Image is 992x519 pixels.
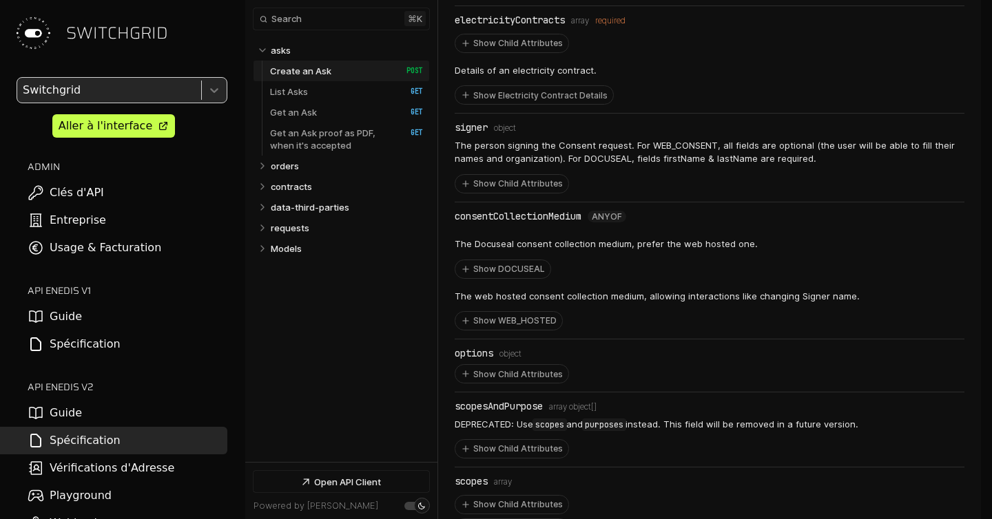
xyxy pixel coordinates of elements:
img: Switchgrid Logo [11,11,55,55]
p: Details of an electricity contract. [455,64,614,78]
span: array [494,477,512,487]
p: asks [271,44,291,56]
div: electricityContracts [455,14,565,25]
p: DEPRECATED: Use and instead. This field will be removed in a future version. [455,418,858,432]
div: Aller à l'interface [59,118,152,134]
button: Show Child Attributes [455,365,568,383]
button: Show Child Attributes [455,175,568,193]
span: object [494,123,516,133]
button: Show Child Attributes [455,496,568,513]
a: asks [271,40,424,61]
p: orders [271,160,299,172]
p: requests [271,222,309,234]
a: requests [271,218,424,238]
a: List Asks GET [270,81,423,102]
p: The Docuseal consent collection medium, prefer the web hosted one. [455,237,758,251]
span: SWITCHGRID [66,22,168,44]
a: contracts [271,176,424,197]
div: options [455,348,493,359]
p: Models [271,242,302,255]
a: Get an Ask proof as PDF, when it's accepted GET [270,123,423,156]
p: Get an Ask proof as PDF, when it's accepted [270,127,392,151]
a: Models [271,238,424,259]
button: Show WEB_HOSTED [455,312,562,330]
div: scopesAndPurpose [455,401,543,412]
a: data-third-parties [271,197,424,218]
p: List Asks [270,85,308,98]
button: Show Child Attributes [455,34,568,52]
p: contracts [271,180,312,193]
a: Aller à l'interface [52,114,175,138]
button: Show Child Attributes [455,440,568,458]
h2: ADMIN [28,160,227,173]
p: Create an Ask [270,65,331,77]
code: scopes [533,419,566,430]
h2: API ENEDIS v2 [28,380,227,394]
a: Create an Ask POST [270,61,423,81]
nav: Table of contents for Api [245,34,437,462]
div: consentCollectionMedium [455,211,581,222]
a: orders [271,156,424,176]
kbd: ⌘ k [404,11,426,26]
a: Open API Client [254,471,429,492]
div: signer [455,122,488,133]
div: Set light mode [417,502,426,510]
span: array object[] [549,402,597,412]
span: object [499,349,521,359]
div: required [595,16,626,25]
span: GET [396,128,423,138]
button: Show Electricity Contract Details [455,86,613,104]
button: Show DOCUSEAL [455,260,550,278]
p: data-third-parties [271,201,349,213]
p: The person signing the Consent request. For WEB_CONSENT, all fields are optional (the user will b... [455,139,964,166]
h2: API ENEDIS v1 [28,284,227,297]
code: purposes [583,419,626,430]
span: Search [271,14,302,24]
p: The web hosted consent collection medium, allowing interactions like changing Signer name. [455,290,860,304]
span: POST [396,66,423,76]
a: Powered by [PERSON_NAME] [254,500,378,511]
a: Get an Ask GET [270,102,423,123]
span: GET [396,87,423,96]
span: GET [396,107,423,117]
div: anyOf [588,211,626,223]
span: array [571,16,589,25]
p: Get an Ask [270,106,317,118]
div: scopes [455,476,488,487]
